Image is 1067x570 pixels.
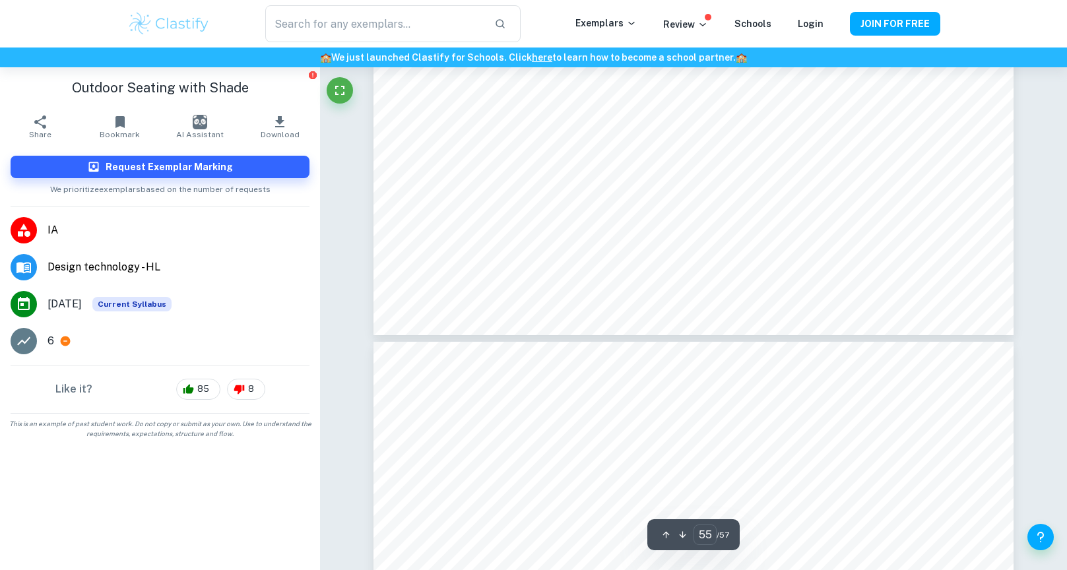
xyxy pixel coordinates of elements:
[48,333,54,349] p: 6
[717,529,729,541] span: / 57
[50,178,271,195] span: We prioritize exemplars based on the number of requests
[320,52,331,63] span: 🏫
[127,11,211,37] img: Clastify logo
[227,379,265,400] div: 8
[11,156,309,178] button: Request Exemplar Marking
[734,18,771,29] a: Schools
[100,130,140,139] span: Bookmark
[106,160,233,174] h6: Request Exemplar Marking
[48,222,309,238] span: IA
[240,108,320,145] button: Download
[176,379,220,400] div: 85
[190,383,216,396] span: 85
[80,108,160,145] button: Bookmark
[736,52,747,63] span: 🏫
[11,78,309,98] h1: Outdoor Seating with Shade
[55,381,92,397] h6: Like it?
[92,297,172,311] div: This exemplar is based on the current syllabus. Feel free to refer to it for inspiration/ideas wh...
[5,419,315,439] span: This is an example of past student work. Do not copy or submit as your own. Use to understand the...
[307,70,317,80] button: Report issue
[327,77,353,104] button: Fullscreen
[575,16,637,30] p: Exemplars
[160,108,240,145] button: AI Assistant
[261,130,300,139] span: Download
[663,17,708,32] p: Review
[29,130,51,139] span: Share
[532,52,552,63] a: here
[48,296,82,312] span: [DATE]
[241,383,261,396] span: 8
[850,12,940,36] button: JOIN FOR FREE
[1027,524,1054,550] button: Help and Feedback
[176,130,224,139] span: AI Assistant
[92,297,172,311] span: Current Syllabus
[48,259,309,275] span: Design technology - HL
[798,18,824,29] a: Login
[3,50,1064,65] h6: We just launched Clastify for Schools. Click to learn how to become a school partner.
[265,5,483,42] input: Search for any exemplars...
[193,115,207,129] img: AI Assistant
